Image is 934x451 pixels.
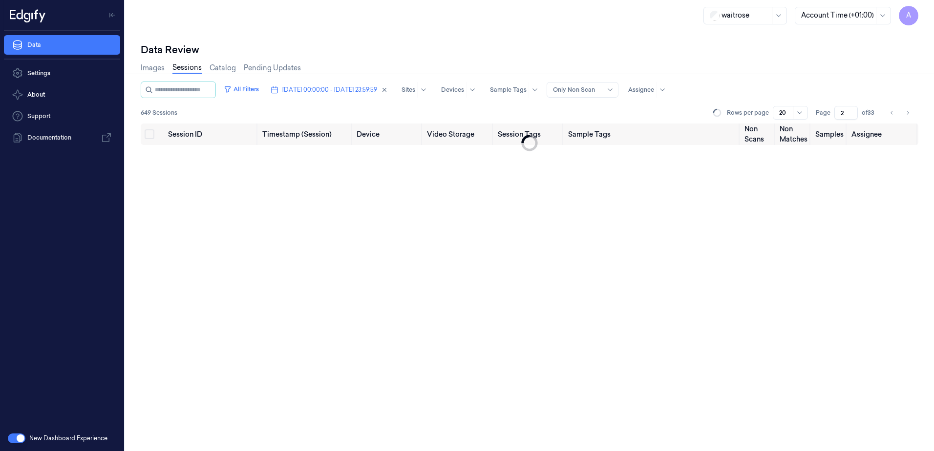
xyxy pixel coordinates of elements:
[885,106,914,120] nav: pagination
[848,123,918,145] th: Assignee
[282,85,377,94] span: [DATE] 00:00:00 - [DATE] 23:59:59
[811,123,848,145] th: Samples
[494,123,565,145] th: Session Tags
[862,108,877,117] span: of 33
[901,106,914,120] button: Go to next page
[244,63,301,73] a: Pending Updates
[4,106,120,126] a: Support
[267,82,392,98] button: [DATE] 00:00:00 - [DATE] 23:59:59
[141,108,177,117] span: 649 Sessions
[164,123,258,145] th: Session ID
[145,129,154,139] button: Select all
[210,63,236,73] a: Catalog
[4,85,120,104] button: About
[899,6,918,25] button: A
[141,63,165,73] a: Images
[4,35,120,55] a: Data
[564,123,741,145] th: Sample Tags
[353,123,424,145] th: Device
[885,106,899,120] button: Go to previous page
[4,128,120,147] a: Documentation
[105,7,120,23] button: Toggle Navigation
[172,62,202,74] a: Sessions
[776,123,811,145] th: Non Matches
[220,82,263,97] button: All Filters
[816,108,830,117] span: Page
[4,63,120,83] a: Settings
[141,43,918,57] div: Data Review
[258,123,353,145] th: Timestamp (Session)
[741,123,776,145] th: Non Scans
[727,108,769,117] p: Rows per page
[423,123,494,145] th: Video Storage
